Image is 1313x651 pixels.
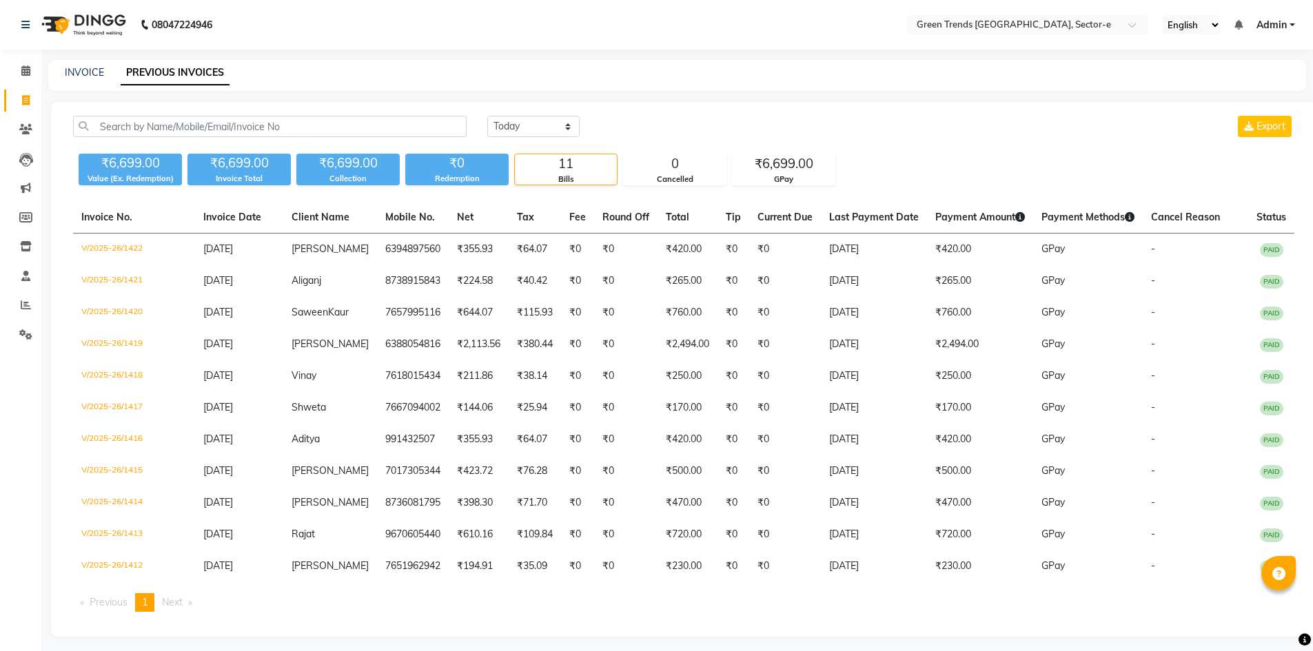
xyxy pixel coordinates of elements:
[1151,338,1155,350] span: -
[927,392,1033,424] td: ₹170.00
[717,455,749,487] td: ₹0
[517,211,534,223] span: Tax
[1260,307,1283,320] span: PAID
[927,455,1033,487] td: ₹500.00
[927,265,1033,297] td: ₹265.00
[449,455,509,487] td: ₹423.72
[1041,242,1065,255] span: GPay
[594,519,658,550] td: ₹0
[561,265,594,297] td: ₹0
[1260,338,1283,352] span: PAID
[203,464,233,477] span: [DATE]
[658,487,717,519] td: ₹470.00
[561,455,594,487] td: ₹0
[594,455,658,487] td: ₹0
[187,173,291,185] div: Invoice Total
[821,519,927,550] td: [DATE]
[292,528,315,540] span: Rajat
[203,401,233,413] span: [DATE]
[1151,274,1155,287] span: -
[377,455,449,487] td: 7017305344
[749,550,821,582] td: ₹0
[1255,596,1299,637] iframe: chat widget
[35,6,130,44] img: logo
[927,329,1033,360] td: ₹2,494.00
[821,265,927,297] td: [DATE]
[1238,116,1292,137] button: Export
[73,519,195,550] td: V/2025-26/1413
[561,550,594,582] td: ₹0
[73,424,195,455] td: V/2025-26/1416
[717,519,749,550] td: ₹0
[561,329,594,360] td: ₹0
[1041,433,1065,445] span: GPay
[90,596,128,608] span: Previous
[594,234,658,266] td: ₹0
[594,297,658,329] td: ₹0
[1151,369,1155,382] span: -
[594,265,658,297] td: ₹0
[749,424,821,455] td: ₹0
[1041,369,1065,382] span: GPay
[1151,559,1155,572] span: -
[1151,401,1155,413] span: -
[927,360,1033,392] td: ₹250.00
[624,174,726,185] div: Cancelled
[749,329,821,360] td: ₹0
[658,360,717,392] td: ₹250.00
[927,297,1033,329] td: ₹760.00
[203,338,233,350] span: [DATE]
[449,550,509,582] td: ₹194.91
[733,174,835,185] div: GPay
[594,360,658,392] td: ₹0
[1151,464,1155,477] span: -
[594,487,658,519] td: ₹0
[749,265,821,297] td: ₹0
[1260,497,1283,510] span: PAID
[658,424,717,455] td: ₹420.00
[594,550,658,582] td: ₹0
[509,519,561,550] td: ₹109.84
[1260,528,1283,542] span: PAID
[203,528,233,540] span: [DATE]
[509,297,561,329] td: ₹115.93
[717,329,749,360] td: ₹0
[749,519,821,550] td: ₹0
[1151,528,1155,540] span: -
[292,433,320,445] span: Aditya
[717,550,749,582] td: ₹0
[292,242,369,255] span: [PERSON_NAME]
[377,550,449,582] td: 7651962942
[658,329,717,360] td: ₹2,494.00
[749,455,821,487] td: ₹0
[1151,242,1155,255] span: -
[1151,433,1155,445] span: -
[377,360,449,392] td: 7618015434
[561,360,594,392] td: ₹0
[1041,338,1065,350] span: GPay
[749,392,821,424] td: ₹0
[457,211,474,223] span: Net
[1041,559,1065,572] span: GPay
[658,519,717,550] td: ₹720.00
[377,487,449,519] td: 8736081795
[292,338,369,350] span: [PERSON_NAME]
[515,174,617,185] div: Bills
[73,392,195,424] td: V/2025-26/1417
[821,424,927,455] td: [DATE]
[749,360,821,392] td: ₹0
[1260,370,1283,384] span: PAID
[1151,211,1220,223] span: Cancel Reason
[569,211,586,223] span: Fee
[717,265,749,297] td: ₹0
[509,550,561,582] td: ₹35.09
[717,297,749,329] td: ₹0
[733,154,835,174] div: ₹6,699.00
[73,360,195,392] td: V/2025-26/1418
[509,424,561,455] td: ₹64.07
[829,211,919,223] span: Last Payment Date
[726,211,741,223] span: Tip
[509,360,561,392] td: ₹38.14
[658,265,717,297] td: ₹265.00
[73,487,195,519] td: V/2025-26/1414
